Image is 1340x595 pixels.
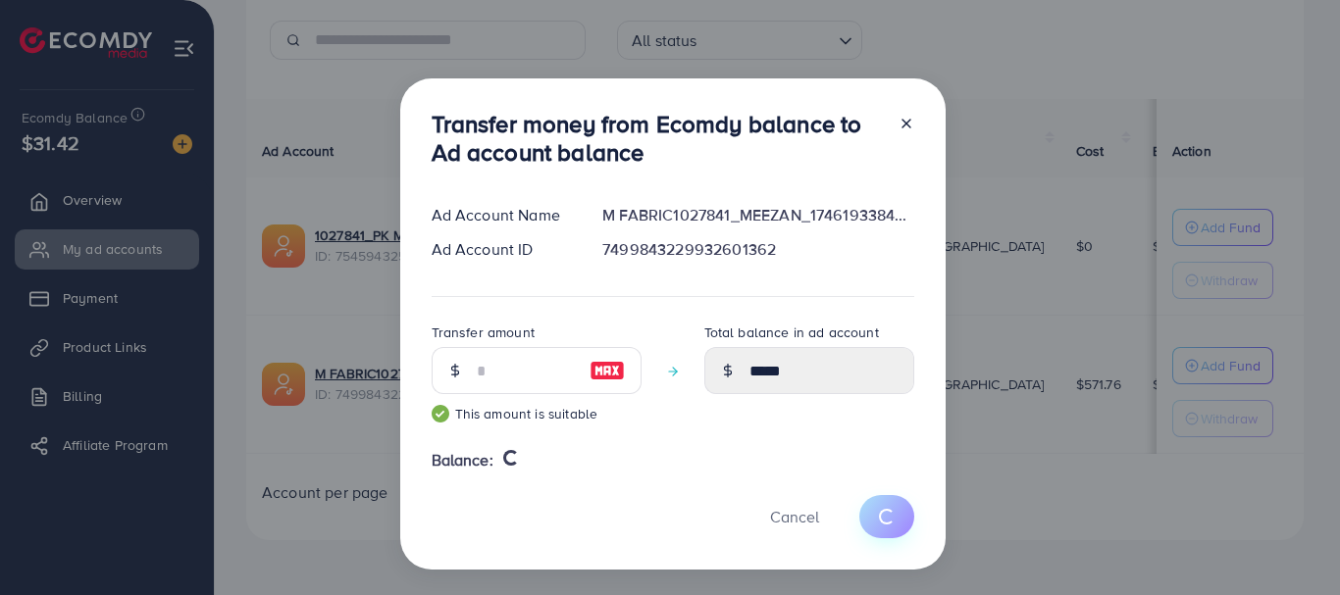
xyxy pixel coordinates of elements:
[432,322,535,342] label: Transfer amount
[770,506,819,527] span: Cancel
[1257,507,1325,580] iframe: Chat
[432,449,493,471] span: Balance:
[587,238,929,261] div: 7499843229932601362
[587,204,929,226] div: M FABRIC1027841_MEEZAN_1746193384004
[590,359,625,382] img: image
[746,495,844,537] button: Cancel
[704,322,879,342] label: Total balance in ad account
[416,204,588,226] div: Ad Account Name
[432,404,642,423] small: This amount is suitable
[416,238,588,261] div: Ad Account ID
[432,110,883,167] h3: Transfer money from Ecomdy balance to Ad account balance
[432,405,449,422] img: guide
